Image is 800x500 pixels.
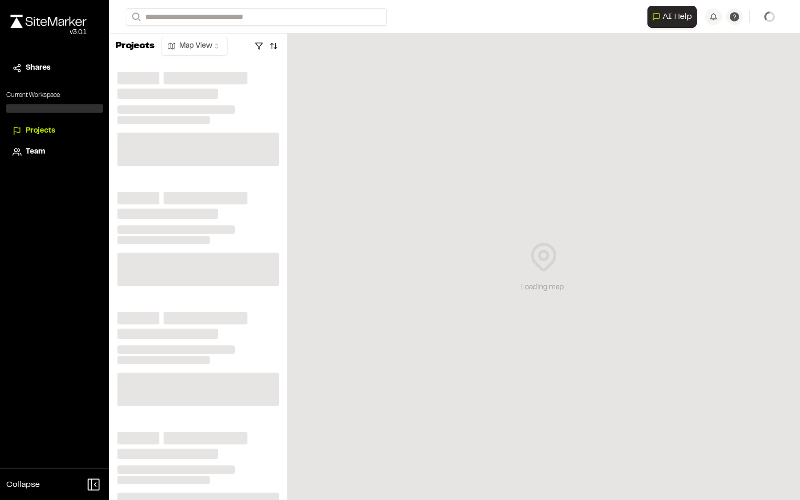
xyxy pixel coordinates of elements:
[663,10,692,23] span: AI Help
[10,28,87,37] div: Oh geez...please don't...
[10,15,87,28] img: rebrand.png
[521,282,567,294] div: Loading map...
[126,8,145,26] button: Search
[115,39,155,53] p: Projects
[647,6,701,28] div: Open AI Assistant
[647,6,697,28] button: Open AI Assistant
[6,479,40,491] span: Collapse
[13,146,96,158] a: Team
[26,62,50,74] span: Shares
[26,125,55,137] span: Projects
[13,125,96,137] a: Projects
[13,62,96,74] a: Shares
[26,146,45,158] span: Team
[6,91,103,100] p: Current Workspace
